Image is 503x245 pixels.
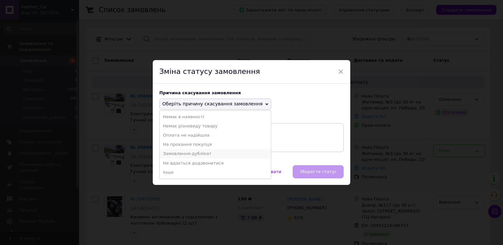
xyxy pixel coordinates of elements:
li: Немає різновиду товару [160,122,271,131]
li: На прохання покупця [160,140,271,149]
li: Не вдається додзвонитися [160,159,271,168]
div: Причина скасування замовлення [159,90,344,95]
li: Немає в наявності [160,112,271,122]
span: × [338,66,344,77]
span: Оберіть причину скасування замовлення [162,101,263,106]
li: Замовлення-дублікат [160,149,271,158]
div: Зміна статусу замовлення [153,60,350,84]
li: Оплата не надійшла [160,131,271,140]
li: Інше [160,168,271,177]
